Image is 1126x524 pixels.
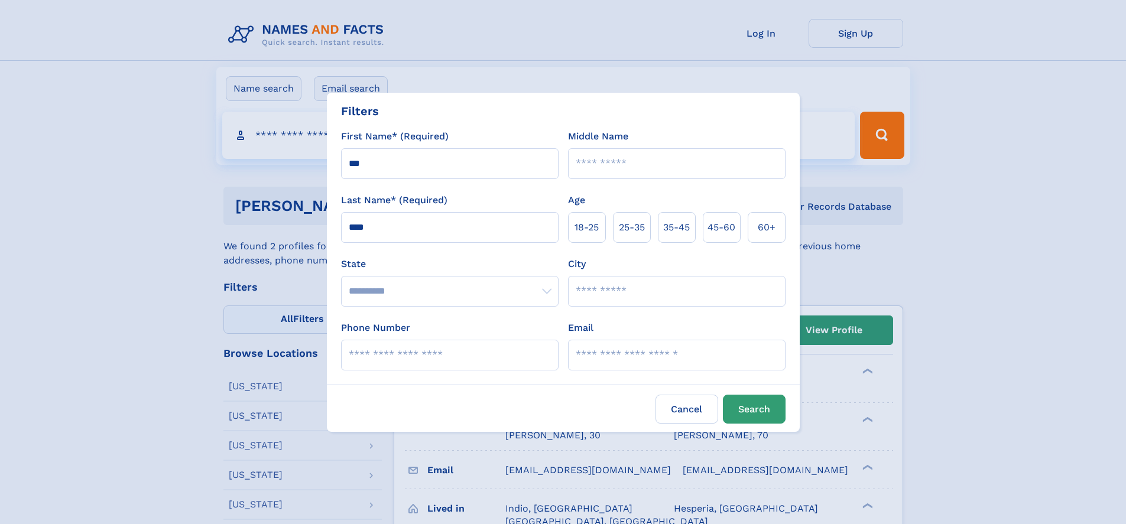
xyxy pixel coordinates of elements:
[341,102,379,120] div: Filters
[656,395,718,424] label: Cancel
[341,193,447,207] label: Last Name* (Required)
[758,220,775,235] span: 60+
[341,257,559,271] label: State
[708,220,735,235] span: 45‑60
[619,220,645,235] span: 25‑35
[568,257,586,271] label: City
[568,129,628,144] label: Middle Name
[341,321,410,335] label: Phone Number
[663,220,690,235] span: 35‑45
[723,395,786,424] button: Search
[568,193,585,207] label: Age
[568,321,593,335] label: Email
[341,129,449,144] label: First Name* (Required)
[575,220,599,235] span: 18‑25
